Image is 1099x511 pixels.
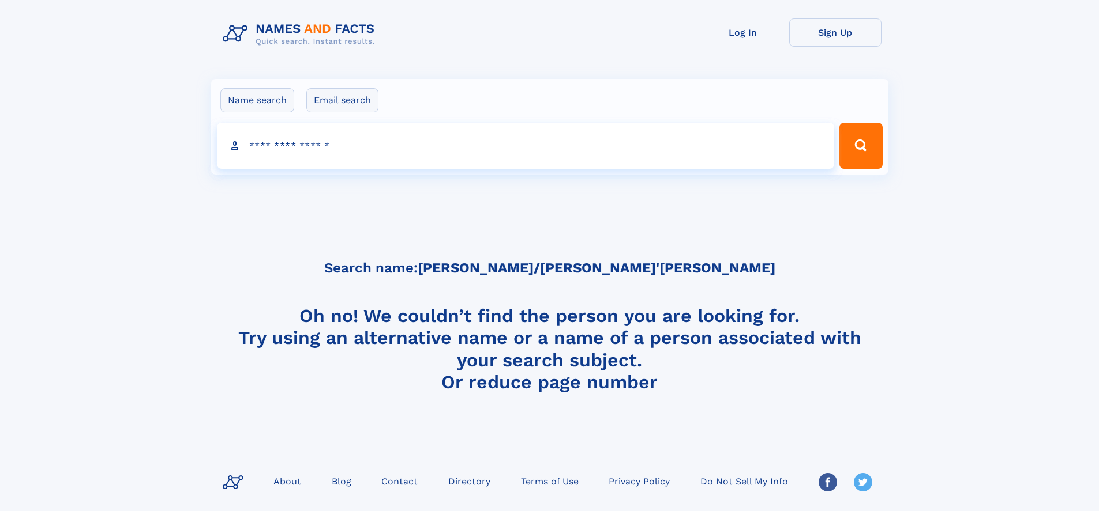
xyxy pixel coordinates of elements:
[306,88,378,112] label: Email search
[418,260,775,276] b: [PERSON_NAME]/[PERSON_NAME]'[PERSON_NAME]
[220,88,294,112] label: Name search
[327,472,356,489] a: Blog
[218,305,882,392] h4: Oh no! We couldn’t find the person you are looking for. Try using an alternative name or a name o...
[789,18,882,47] a: Sign Up
[269,472,306,489] a: About
[444,472,495,489] a: Directory
[839,123,882,169] button: Search Button
[324,260,775,276] h5: Search name:
[696,472,793,489] a: Do Not Sell My Info
[217,123,835,169] input: search input
[854,473,872,491] img: Twitter
[819,473,837,491] img: Facebook
[218,18,384,50] img: Logo Names and Facts
[697,18,789,47] a: Log In
[604,472,674,489] a: Privacy Policy
[516,472,583,489] a: Terms of Use
[377,472,422,489] a: Contact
